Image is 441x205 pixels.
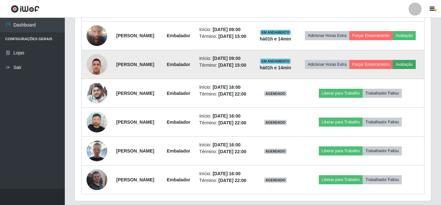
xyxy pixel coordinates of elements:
button: Liberar para Trabalho [319,89,363,98]
span: AGENDADO [264,91,287,96]
li: Término: [199,33,250,40]
span: EM ANDAMENTO [260,59,291,64]
strong: Embalador [167,120,190,125]
li: Término: [199,148,250,155]
button: Liberar para Trabalho [319,118,363,127]
li: Início: [199,55,250,62]
img: 1749045235898.jpeg [87,51,107,78]
strong: Embalador [167,62,190,67]
strong: [PERSON_NAME] [116,91,154,96]
time: [DATE] 15:00 [218,63,246,68]
strong: [PERSON_NAME] [116,62,154,67]
strong: há 01 h e 14 min [260,65,291,70]
button: Liberar para Trabalho [319,146,363,155]
strong: Embalador [167,33,190,38]
li: Início: [199,26,250,33]
strong: Embalador [167,91,190,96]
button: Trabalhador Faltou [363,89,402,98]
li: Término: [199,177,250,184]
time: [DATE] 22:00 [218,178,246,183]
button: Trabalhador Faltou [363,118,402,127]
li: Início: [199,113,250,120]
span: AGENDADO [264,120,287,125]
button: Avaliação [393,31,416,40]
strong: [PERSON_NAME] [116,33,154,38]
img: 1707142945226.jpeg [87,112,107,132]
strong: [PERSON_NAME] [116,120,154,125]
time: [DATE] 09:00 [213,27,240,32]
img: CoreUI Logo [11,5,40,13]
time: [DATE] 22:00 [218,149,246,154]
button: Adicionar Horas Extra [305,60,349,69]
li: Término: [199,120,250,126]
button: Avaliação [393,60,416,69]
li: Início: [199,142,250,148]
button: Trabalhador Faltou [363,146,402,155]
strong: há 01 h e 14 min [260,36,291,41]
time: [DATE] 16:00 [213,142,240,147]
img: 1646132801088.jpeg [87,83,107,104]
time: [DATE] 22:00 [218,91,246,97]
button: Adicionar Horas Extra [305,31,349,40]
time: [DATE] 16:00 [213,85,240,90]
img: 1754434695561.jpeg [87,169,107,190]
strong: [PERSON_NAME] [116,177,154,182]
button: Trabalhador Faltou [363,175,402,184]
span: AGENDADO [264,149,287,154]
time: [DATE] 22:00 [218,120,246,125]
strong: Embalador [167,177,190,182]
strong: [PERSON_NAME] [116,148,154,154]
img: 1753462456105.jpeg [87,141,107,161]
span: EM ANDAMENTO [260,30,291,35]
time: [DATE] 16:00 [213,171,240,176]
strong: Embalador [167,148,190,154]
button: Forçar Encerramento [349,31,393,40]
time: [DATE] 16:00 [213,113,240,119]
img: 1746535301909.jpeg [87,22,107,49]
span: AGENDADO [264,177,287,183]
li: Término: [199,62,250,69]
li: Término: [199,91,250,97]
li: Início: [199,84,250,91]
li: Início: [199,170,250,177]
time: [DATE] 09:00 [213,56,240,61]
button: Forçar Encerramento [349,60,393,69]
button: Liberar para Trabalho [319,175,363,184]
time: [DATE] 15:00 [218,34,246,39]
